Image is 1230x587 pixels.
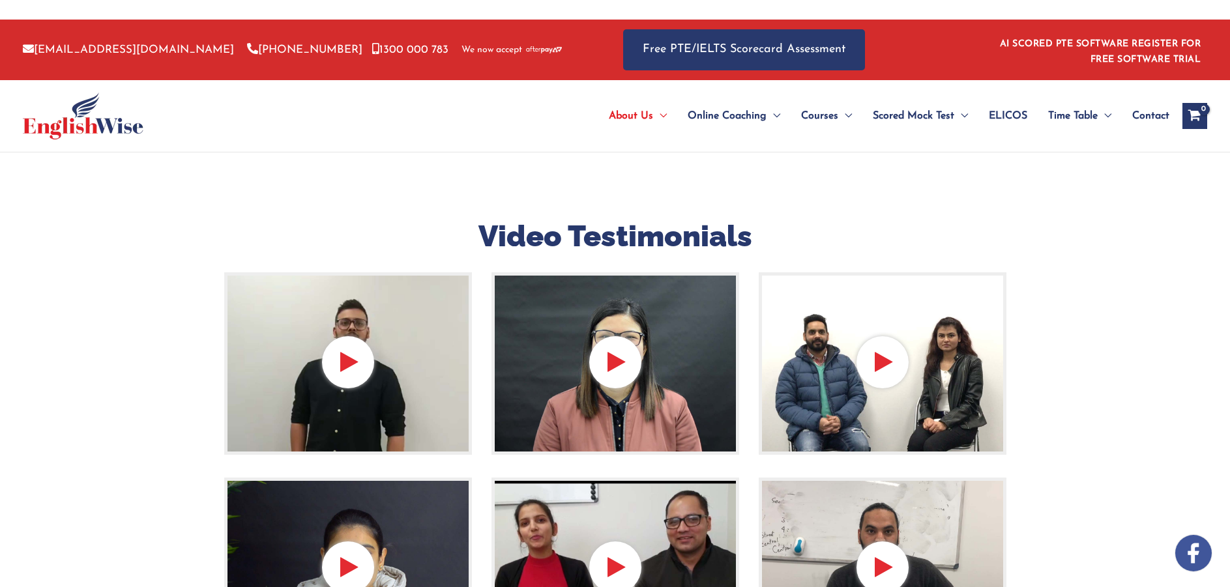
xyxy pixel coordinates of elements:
a: Online CoachingMenu Toggle [677,93,791,139]
span: Time Table [1048,93,1098,139]
span: Menu Toggle [1098,93,1111,139]
nav: Site Navigation: Main Menu [578,93,1169,139]
span: Courses [801,93,838,139]
a: CoursesMenu Toggle [791,93,862,139]
img: null [491,272,739,455]
img: cropped-ew-logo [23,93,143,139]
img: null [759,272,1006,455]
img: Afterpay-Logo [526,46,562,53]
span: Menu Toggle [954,93,968,139]
a: Free PTE/IELTS Scorecard Assessment [623,29,865,70]
h2: Video Testimonials [224,218,1006,256]
a: About UsMenu Toggle [598,93,677,139]
a: [PHONE_NUMBER] [247,44,362,55]
span: Contact [1132,93,1169,139]
a: [EMAIL_ADDRESS][DOMAIN_NAME] [23,44,234,55]
span: We now accept [461,44,522,57]
span: ELICOS [989,93,1027,139]
span: Scored Mock Test [873,93,954,139]
a: Contact [1122,93,1169,139]
span: Menu Toggle [767,93,780,139]
a: Time TableMenu Toggle [1038,93,1122,139]
a: View Shopping Cart, empty [1182,103,1207,129]
span: Online Coaching [688,93,767,139]
span: About Us [609,93,653,139]
a: Scored Mock TestMenu Toggle [862,93,978,139]
span: Menu Toggle [653,93,667,139]
span: Menu Toggle [838,93,852,139]
a: AI SCORED PTE SOFTWARE REGISTER FOR FREE SOFTWARE TRIAL [1000,39,1201,64]
aside: Header Widget 1 [992,29,1207,71]
img: null [224,272,472,455]
a: ELICOS [978,93,1038,139]
img: white-facebook.png [1175,535,1212,571]
a: 1300 000 783 [372,44,448,55]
